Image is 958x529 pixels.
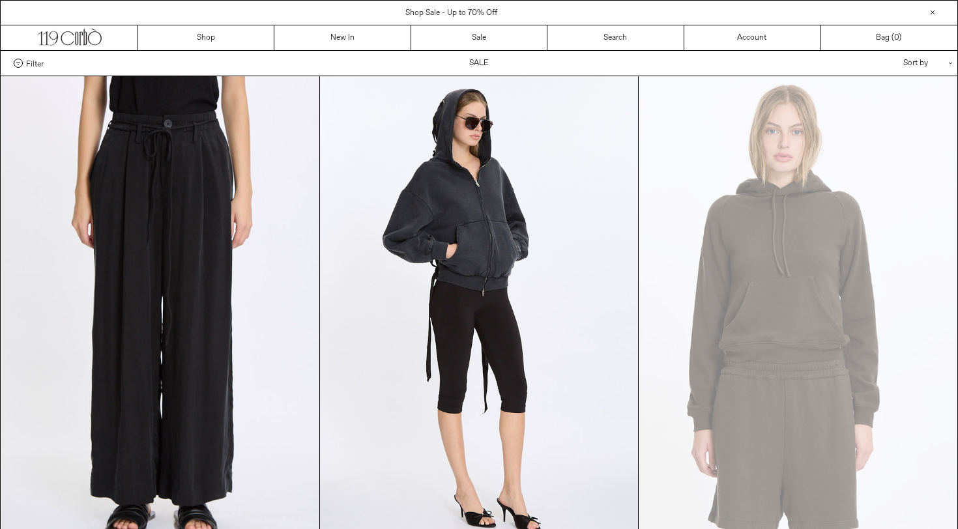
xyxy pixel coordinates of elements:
div: Sort by [827,51,944,76]
a: Bag () [820,25,957,50]
a: New In [274,25,411,50]
span: ) [894,32,901,44]
a: Account [684,25,820,50]
span: Filter [26,59,44,68]
a: Shop [138,25,274,50]
a: Sale [411,25,547,50]
a: Search [547,25,684,50]
span: 0 [894,33,899,43]
a: Shop Sale - Up to 70% Off [405,8,497,18]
